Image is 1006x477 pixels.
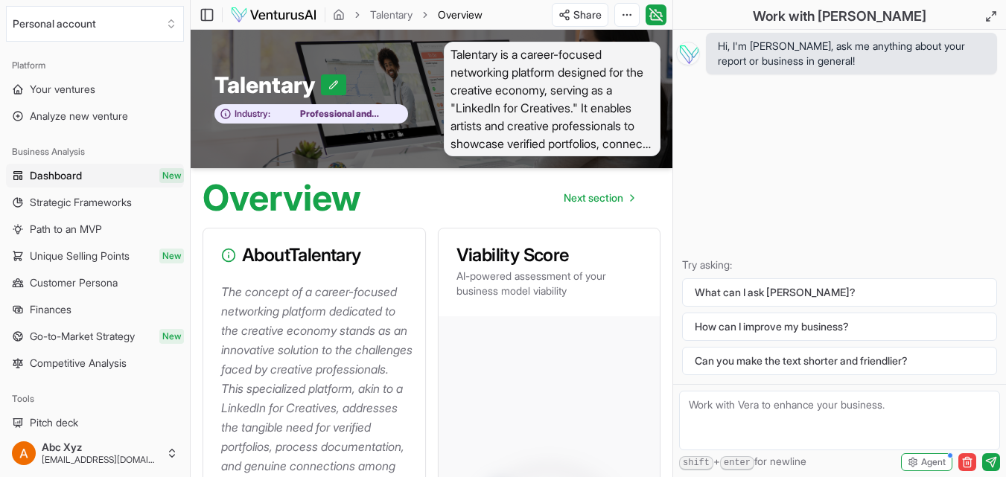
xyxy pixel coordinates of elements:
[6,244,184,268] a: Unique Selling PointsNew
[901,453,952,471] button: Agent
[30,222,102,237] span: Path to an MVP
[456,246,643,264] h3: Viability Score
[6,77,184,101] a: Your ventures
[6,140,184,164] div: Business Analysis
[682,313,997,341] button: How can I improve my business?
[679,454,806,470] span: + for newline
[30,302,71,317] span: Finances
[12,441,36,465] img: ACg8ocL-uyH6S6hAND-Gstv_SvAsdEVSOZyzFDHoNBipUmDgsyvzLA=s96-c
[6,6,184,42] button: Select an organization
[6,104,184,128] a: Analyze new venture
[6,54,184,77] div: Platform
[6,324,184,348] a: Go-to-Market StrategyNew
[676,42,700,65] img: Vera
[6,164,184,188] a: DashboardNew
[214,104,408,124] button: Industry:Professional and Management Development Training
[159,168,184,183] span: New
[552,183,646,213] a: Go to next page
[6,387,184,411] div: Tools
[235,108,270,120] span: Industry:
[30,415,78,430] span: Pitch deck
[682,278,997,307] button: What can I ask [PERSON_NAME]?
[159,249,184,263] span: New
[682,257,997,272] p: Try asking:
[564,191,623,205] span: Next section
[42,454,160,466] span: [EMAIL_ADDRESS][DOMAIN_NAME]
[370,7,413,22] a: Talentary
[30,249,130,263] span: Unique Selling Points
[30,82,95,97] span: Your ventures
[30,168,82,183] span: Dashboard
[6,191,184,214] a: Strategic Frameworks
[159,329,184,344] span: New
[718,39,985,68] span: Hi, I'm [PERSON_NAME], ask me anything about your report or business in general!
[30,356,127,371] span: Competitive Analysis
[456,269,643,298] p: AI-powered assessment of your business model viability
[682,347,997,375] button: Can you make the text shorter and friendlier?
[6,411,184,435] a: Pitch deck
[6,271,184,295] a: Customer Persona
[214,71,321,98] span: Talentary
[6,351,184,375] a: Competitive Analysis
[921,456,946,468] span: Agent
[203,180,361,216] h1: Overview
[6,435,184,471] button: Abc Xyz[EMAIL_ADDRESS][DOMAIN_NAME]
[753,6,926,27] h2: Work with [PERSON_NAME]
[552,183,646,213] nav: pagination
[221,246,407,264] h3: About Talentary
[720,456,754,470] kbd: enter
[444,42,661,156] span: Talentary is a career-focused networking platform designed for the creative economy, serving as a...
[573,7,602,22] span: Share
[30,195,132,210] span: Strategic Frameworks
[552,3,608,27] button: Share
[6,298,184,321] a: Finances
[42,441,160,454] span: Abc Xyz
[333,7,483,22] nav: breadcrumb
[270,108,400,120] span: Professional and Management Development Training
[438,7,483,22] span: Overview
[6,217,184,241] a: Path to an MVP
[30,109,128,124] span: Analyze new venture
[679,456,713,470] kbd: shift
[30,329,135,344] span: Go-to-Market Strategy
[30,275,118,290] span: Customer Persona
[230,6,317,24] img: logo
